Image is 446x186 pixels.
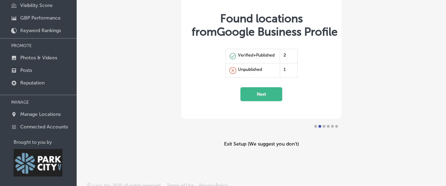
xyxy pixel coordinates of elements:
p: Posts [20,67,32,73]
p: Manage Locations [20,111,61,117]
div: 1 [280,64,297,77]
p: Photos & Videos [20,55,57,61]
p: Keyword Rankings [20,28,61,34]
span: Google Business Profile [217,25,338,38]
p: Connected Accounts [20,124,68,130]
p: Brought to you by [14,140,77,145]
p: Visibility Score [20,2,53,8]
div: Exit Setup (We suggest you don’t) [181,141,341,147]
button: Next [240,87,282,101]
div: Verified+Published [238,53,275,60]
img: Park City [14,149,62,177]
div: Found locations from [192,12,331,38]
div: 2 [280,49,297,63]
p: GBP Performance [20,15,61,21]
p: Reputation [20,80,45,86]
div: Unpublished [238,67,262,74]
